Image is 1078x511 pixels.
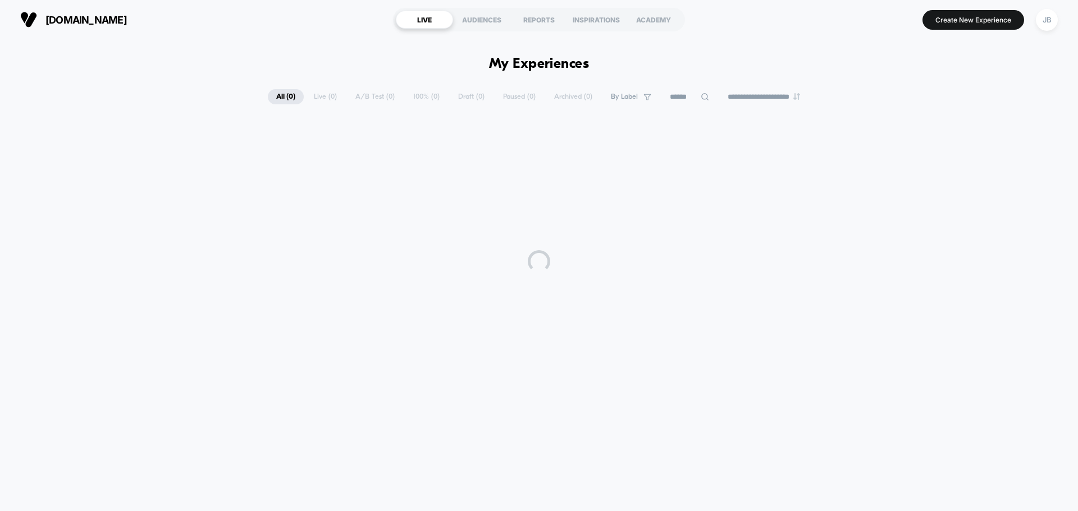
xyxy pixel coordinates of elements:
span: By Label [611,93,638,101]
button: [DOMAIN_NAME] [17,11,130,29]
img: end [793,93,800,100]
div: REPORTS [510,11,568,29]
div: JB [1036,9,1058,31]
div: AUDIENCES [453,11,510,29]
span: [DOMAIN_NAME] [45,14,127,26]
span: All ( 0 ) [268,89,304,104]
div: LIVE [396,11,453,29]
div: INSPIRATIONS [568,11,625,29]
img: Visually logo [20,11,37,28]
div: ACADEMY [625,11,682,29]
button: Create New Experience [922,10,1024,30]
button: JB [1033,8,1061,31]
h1: My Experiences [489,56,590,72]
